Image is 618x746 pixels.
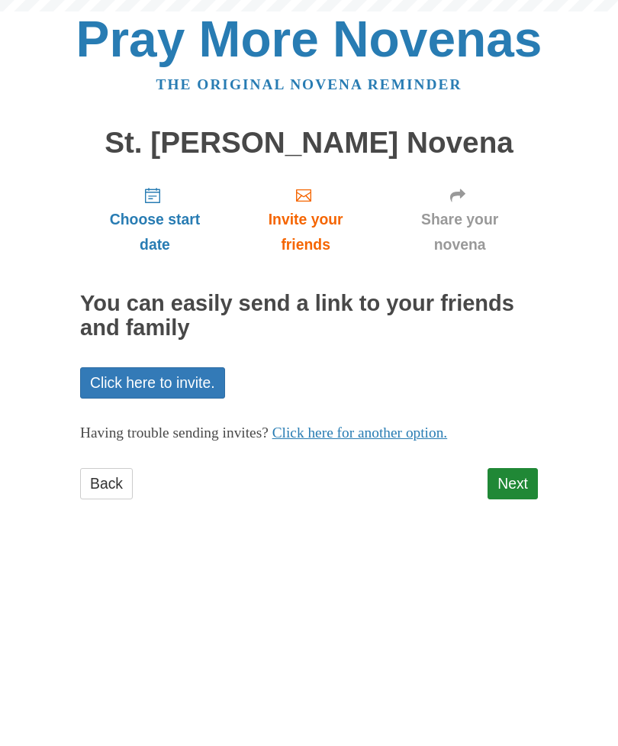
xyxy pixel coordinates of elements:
a: Click here to invite. [80,367,225,399]
a: Choose start date [80,174,230,265]
span: Invite your friends [245,207,366,257]
h1: St. [PERSON_NAME] Novena [80,127,538,160]
a: Share your novena [381,174,538,265]
h2: You can easily send a link to your friends and family [80,292,538,341]
a: Pray More Novenas [76,11,542,67]
a: Invite your friends [230,174,381,265]
a: Next [488,468,538,499]
span: Share your novena [397,207,523,257]
span: Choose start date [95,207,214,257]
a: Click here for another option. [272,425,448,441]
a: The original novena reminder [156,76,462,92]
span: Having trouble sending invites? [80,425,269,441]
a: Back [80,468,133,499]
